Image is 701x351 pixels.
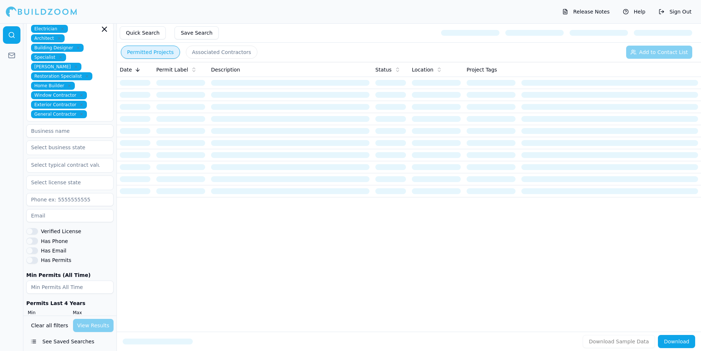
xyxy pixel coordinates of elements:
[31,53,66,61] span: Specialist
[27,141,104,154] input: Select business state
[31,91,87,99] span: Window Contractor
[120,26,166,39] button: Quick Search
[26,300,114,307] div: Permits Last 4 Years
[27,176,104,189] input: Select license state
[26,335,114,348] button: See Saved Searches
[467,66,497,73] span: Project Tags
[31,72,92,80] span: Restoration Specialist
[73,310,114,316] label: Max
[41,258,71,263] label: Has Permits
[26,273,114,278] label: Min Permits (All Time)
[31,101,87,109] span: Exterior Contractor
[31,25,68,33] span: Electrician
[655,6,695,18] button: Sign Out
[121,46,180,59] button: Permitted Projects
[211,66,240,73] span: Description
[31,82,75,90] span: Home Builder
[26,209,114,222] input: Email
[26,281,114,294] input: Min Permits All Time
[156,66,188,73] span: Permit Label
[41,248,66,253] label: Has Email
[26,124,114,138] input: Business name
[31,110,87,118] span: General Contractor
[26,193,114,206] input: Phone ex: 5555555555
[619,6,649,18] button: Help
[175,26,219,39] button: Save Search
[27,158,104,171] input: Select typical contract value
[31,63,81,71] span: [PERSON_NAME]
[412,66,433,73] span: Location
[29,319,70,332] button: Clear all filters
[186,46,257,59] button: Associated Contractors
[41,229,81,234] label: Verified License
[41,239,68,244] label: Has Phone
[559,6,613,18] button: Release Notes
[28,310,69,316] label: Min
[375,66,392,73] span: Status
[31,34,65,42] span: Architect
[658,335,695,348] button: Download
[31,44,84,52] span: Building Designer
[120,66,132,73] span: Date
